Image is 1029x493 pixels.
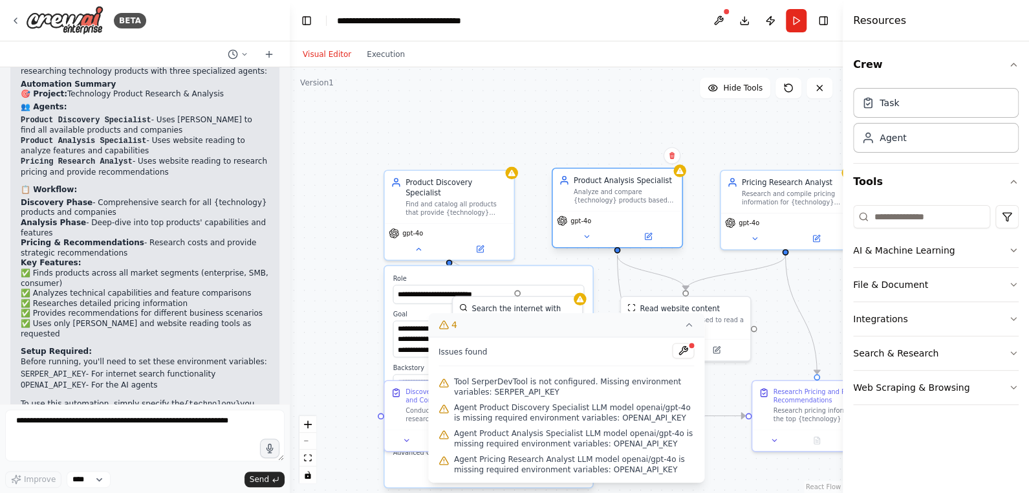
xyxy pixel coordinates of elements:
[853,268,1019,301] button: File & Document
[402,229,423,237] span: gpt-4o
[406,406,508,423] div: Conduct comprehensive research to discover all available products that provide {technology} solut...
[780,255,822,374] g: Edge from 344c279e-7552-4ad2-bb44-864d76225e8f to 781ba8c6-762a-4c94-b8b4-dcfb9b068550
[299,450,316,466] button: fit view
[21,115,269,136] li: - Uses [PERSON_NAME] to find all available products and companies
[570,217,591,225] span: gpt-4o
[552,170,683,250] div: Product Analysis SpecialistAnalyze and compare {technology} products based on their capabilities,...
[244,472,285,487] button: Send
[806,483,841,490] a: React Flow attribution
[393,364,584,372] label: Backstory
[880,131,906,144] div: Agent
[620,296,751,362] div: ScrapeWebsiteToolRead website contentA tool that can be used to read a website content.
[21,370,86,379] code: SERPER_API_KEY
[786,232,846,245] button: Open in side panel
[299,433,316,450] button: zoom out
[21,380,269,391] li: - For the AI agents
[742,190,844,206] div: Research and compile pricing information for {technology} products, including subscription models...
[640,316,744,333] div: A tool that can be used to read a website content.
[406,388,508,404] div: Discover {technology} Products and Companies
[700,78,770,98] button: Hide Tools
[427,434,471,446] button: No output available
[384,170,515,261] div: Product Discovery SpecialistFind and catalog all products that provide {technology} solutions, id...
[299,466,316,483] button: toggle interactivity
[21,157,269,177] li: - Uses website reading to research pricing and provide recommendations
[853,83,1019,163] div: Crew
[853,336,1019,370] button: Search & Research
[114,13,146,28] div: BETA
[393,310,584,318] label: Goal
[21,289,269,299] li: ✅ Analyzes technical capabilities and feature comparisons
[21,198,92,207] strong: Discovery Phase
[451,296,583,372] div: SerperDevToolSearch the internet with SerperA tool that can be used to search the internet with a...
[742,177,844,188] div: Pricing Research Analyst
[454,377,695,397] span: Tool SerperDevTool is not configured. Missing environment variables: SERPER_API_KEY
[853,164,1019,200] button: Tools
[774,406,876,423] div: Research pricing information for the top {technology} products identified in the analysis phase. ...
[853,13,906,28] h4: Resources
[250,474,269,485] span: Send
[21,381,86,390] code: OPENAI_API_KEY
[471,303,576,324] div: Search the internet with Serper
[21,185,77,194] strong: 📋 Workflow:
[21,347,92,356] strong: Setup Required:
[26,6,103,35] img: Logo
[259,47,279,62] button: Start a new chat
[880,96,899,109] div: Task
[853,234,1019,267] button: AI & Machine Learning
[5,471,61,488] button: Improve
[704,410,745,421] g: Edge from c0bfcd25-8321-4745-a482-5d5ef592e1d3 to 781ba8c6-762a-4c94-b8b4-dcfb9b068550
[359,47,413,62] button: Execution
[384,380,515,452] div: Discover {technology} Products and CompaniesConduct comprehensive research to discover all availa...
[21,299,269,309] li: ✅ Researches detailed pricing information
[393,448,450,457] span: Advanced Options
[21,102,67,111] strong: 👥 Agents:
[21,268,269,289] li: ✅ Finds products across all market segments (enterprise, SMB, consumer)
[720,170,851,250] div: Pricing Research AnalystResearch and compile pricing information for {technology} products, inclu...
[21,116,151,125] code: Product Discovery Specialist
[21,89,67,98] strong: 🎯 Project:
[680,255,791,290] g: Edge from 344c279e-7552-4ad2-bb44-864d76225e8f to b0fbb0e1-373d-4885-8e5c-d7bcd16a90e2
[406,201,508,217] div: Find and catalog all products that provide {technology} solutions, identifying the companies that...
[393,274,584,283] label: Role
[21,238,144,247] strong: Pricing & Recommendations
[814,12,832,30] button: Hide right sidebar
[184,400,240,409] code: {technology}
[21,218,269,238] li: - Deep-dive into top products' capabilities and features
[439,347,488,357] span: Issues found
[21,136,269,157] li: - Uses website reading to analyze features and capabilities
[853,302,1019,336] button: Integrations
[393,447,584,457] button: Advanced Options
[574,175,676,186] div: Product Analysis Specialist
[627,303,636,312] img: ScrapeWebsiteTool
[21,157,133,166] code: Pricing Research Analyst
[751,380,882,452] div: Research Pricing and Provide RecommendationsResearch pricing information for the top {technology}...
[687,344,746,356] button: Open in side panel
[406,177,508,198] div: Product Discovery Specialist
[459,303,468,312] img: SerperDevTool
[450,243,510,255] button: Open in side panel
[454,428,695,449] span: Agent Product Analysis Specialist LLM model openai/gpt-4o is missing required environment variabl...
[299,416,316,433] button: zoom in
[853,200,1019,415] div: Tools
[853,47,1019,83] button: Crew
[774,388,876,404] div: Research Pricing and Provide Recommendations
[21,218,86,227] strong: Analysis Phase
[21,258,81,267] strong: Key Features:
[618,230,678,243] button: Open in side panel
[451,318,457,331] span: 4
[21,198,269,218] li: - Comprehensive search for all {technology} products and companies
[21,238,269,258] li: - Research costs and provide strategic recommendations
[428,313,705,337] button: 4
[295,47,359,62] button: Visual Editor
[299,416,316,483] div: React Flow controls
[337,14,482,27] nav: breadcrumb
[723,83,763,93] span: Hide Tools
[739,219,759,227] span: gpt-4o
[300,78,334,88] div: Version 1
[21,57,269,77] p: Perfect! I've created a comprehensive automation for researching technology products with three s...
[454,454,695,475] span: Agent Pricing Research Analyst LLM model openai/gpt-4o is missing required environment variables:...
[260,439,279,458] button: Click to speak your automation idea
[454,402,695,423] span: Agent Product Discovery Specialist LLM model openai/gpt-4o is missing required environment variab...
[21,137,146,146] code: Product Analysis Specialist
[664,147,680,164] button: Delete node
